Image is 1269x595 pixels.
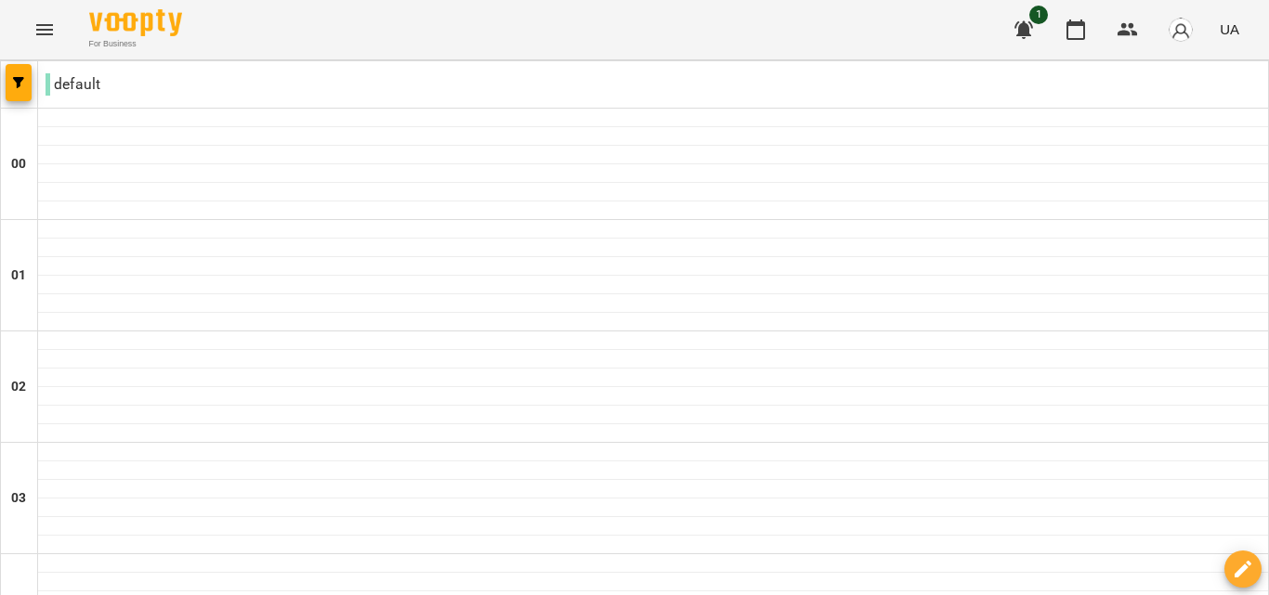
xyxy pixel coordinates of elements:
span: For Business [89,38,182,50]
h6: 03 [11,488,26,509]
h6: 00 [11,154,26,175]
img: avatar_s.png [1168,17,1194,43]
span: UA [1220,19,1239,39]
h6: 01 [11,265,26,286]
button: UA [1212,12,1247,46]
p: default [46,73,100,96]
span: 1 [1029,6,1048,24]
button: Menu [22,7,67,52]
h6: 02 [11,377,26,397]
img: Voopty Logo [89,9,182,36]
